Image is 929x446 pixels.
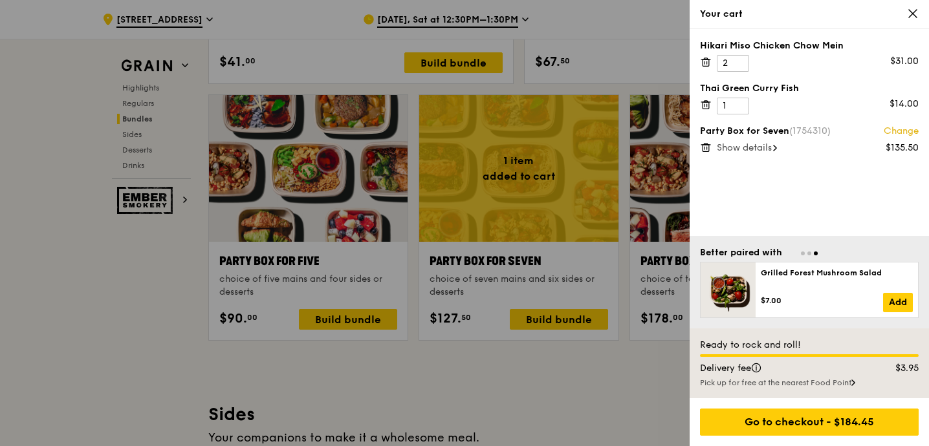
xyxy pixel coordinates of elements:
span: Go to slide 3 [814,251,818,255]
span: Show details [717,142,772,153]
a: Add [883,293,913,312]
span: Go to slide 1 [801,251,805,255]
div: Delivery fee [692,362,868,375]
div: Party Box for Seven [700,125,919,138]
div: Better paired with [700,246,782,259]
div: $3.95 [868,362,927,375]
div: $7.00 [761,295,883,306]
div: Thai Green Curry Fish [700,82,919,95]
a: Change [884,125,919,138]
div: Hikari Miso Chicken Chow Mein [700,39,919,52]
span: (1754310) [789,125,831,136]
div: $135.50 [886,142,919,154]
div: Grilled Forest Mushroom Salad [761,268,913,278]
div: Your cart [700,8,919,21]
div: Pick up for free at the nearest Food Point [700,377,919,388]
span: Go to slide 2 [807,251,811,255]
div: $14.00 [890,98,919,111]
div: Ready to rock and roll! [700,339,919,352]
div: $31.00 [890,55,919,68]
div: Go to checkout - $184.45 [700,409,919,436]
